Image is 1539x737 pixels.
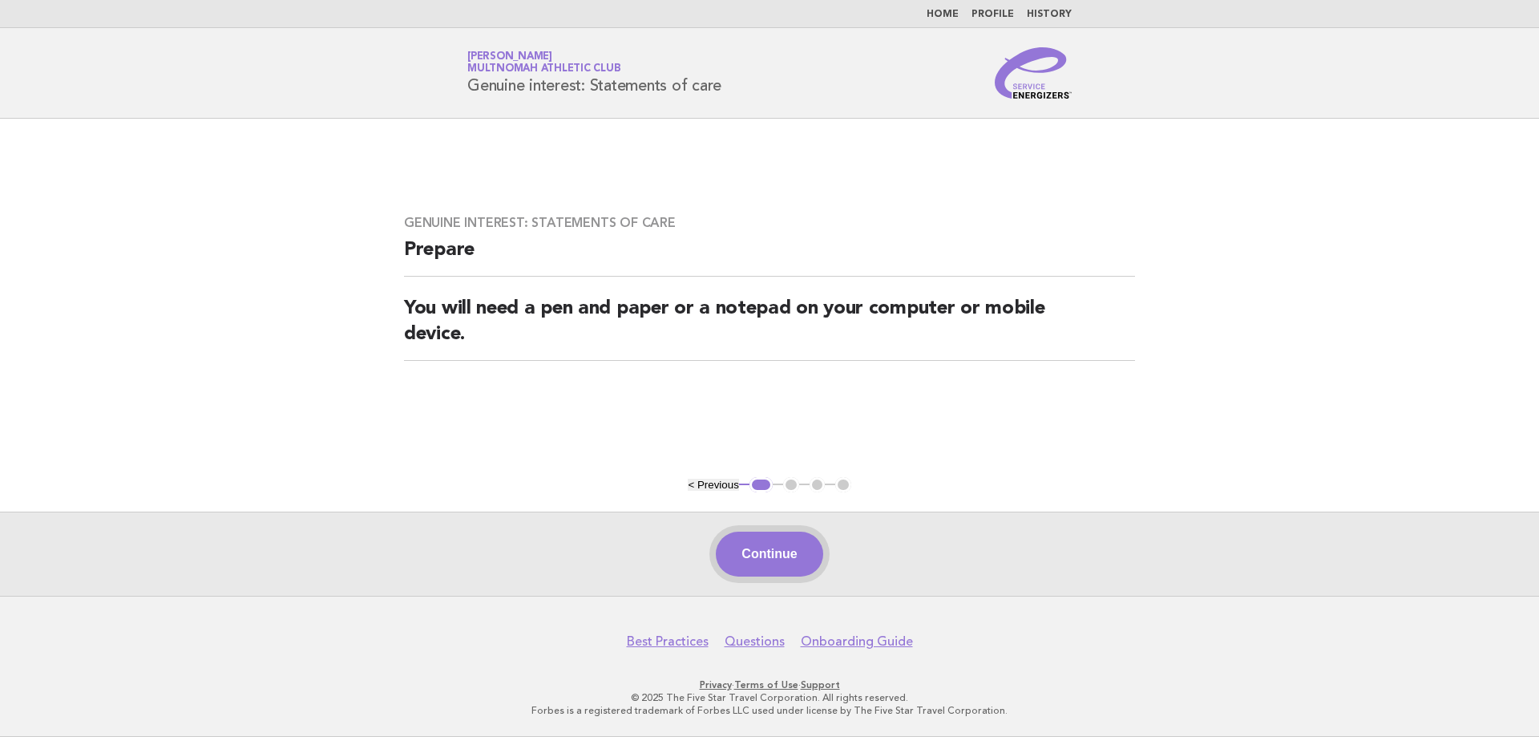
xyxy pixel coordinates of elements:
[279,691,1260,704] p: © 2025 The Five Star Travel Corporation. All rights reserved.
[1027,10,1072,19] a: History
[971,10,1014,19] a: Profile
[700,679,732,690] a: Privacy
[404,215,1135,231] h3: Genuine interest: Statements of care
[749,477,773,493] button: 1
[279,678,1260,691] p: · ·
[927,10,959,19] a: Home
[688,479,738,491] button: < Previous
[734,679,798,690] a: Terms of Use
[404,237,1135,277] h2: Prepare
[467,51,620,74] a: [PERSON_NAME]Multnomah Athletic Club
[801,634,913,650] a: Onboarding Guide
[627,634,709,650] a: Best Practices
[995,47,1072,99] img: Service Energizers
[801,679,840,690] a: Support
[404,296,1135,361] h2: You will need a pen and paper or a notepad on your computer or mobile device.
[467,52,721,94] h1: Genuine interest: Statements of care
[279,704,1260,717] p: Forbes is a registered trademark of Forbes LLC used under license by The Five Star Travel Corpora...
[716,532,822,577] button: Continue
[725,634,785,650] a: Questions
[467,64,620,75] span: Multnomah Athletic Club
